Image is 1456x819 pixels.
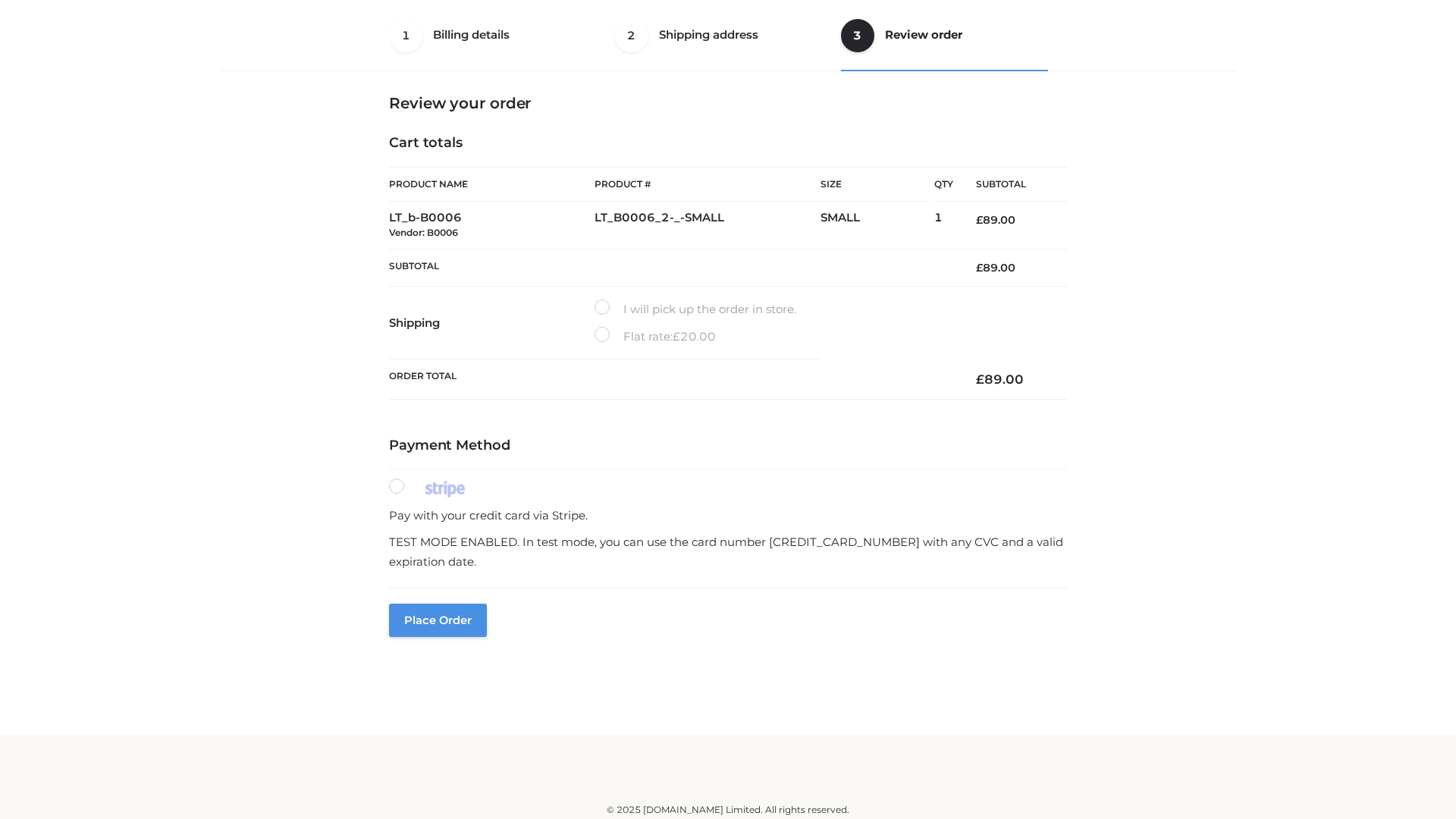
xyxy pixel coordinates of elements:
small: Vendor: B0006 [389,227,458,238]
label: I will pick up the order in store. [595,300,796,319]
p: TEST MODE ENABLED. In test mode, you can use the card number [CREDIT_CARD_NUMBER] with any CVC an... [389,532,1067,571]
th: Subtotal [389,249,953,286]
th: Product Name [389,167,595,202]
th: Product # [595,167,821,202]
span: £ [976,261,983,275]
bdi: 89.00 [976,372,1024,387]
bdi: 89.00 [976,261,1015,275]
p: Pay with your credit card via Stripe. [389,506,1067,526]
label: Flat rate: [595,327,716,347]
span: £ [976,372,984,387]
span: £ [976,213,983,227]
button: Place order [389,604,487,637]
bdi: 89.00 [976,213,1015,227]
th: Order Total [389,359,953,400]
td: SMALL [821,202,934,249]
h4: Payment Method [389,438,1067,454]
th: Subtotal [953,168,1067,202]
h3: Review your order [389,94,1067,112]
td: 1 [934,202,953,249]
th: Size [821,168,927,202]
bdi: 20.00 [673,329,716,344]
th: Shipping [389,287,595,359]
div: © 2025 [DOMAIN_NAME] Limited. All rights reserved. [225,802,1231,817]
td: LT_b-B0006 [389,202,595,249]
th: Qty [934,167,953,202]
h4: Cart totals [389,135,1067,152]
td: LT_B0006_2-_-SMALL [595,202,821,249]
span: £ [673,329,680,344]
